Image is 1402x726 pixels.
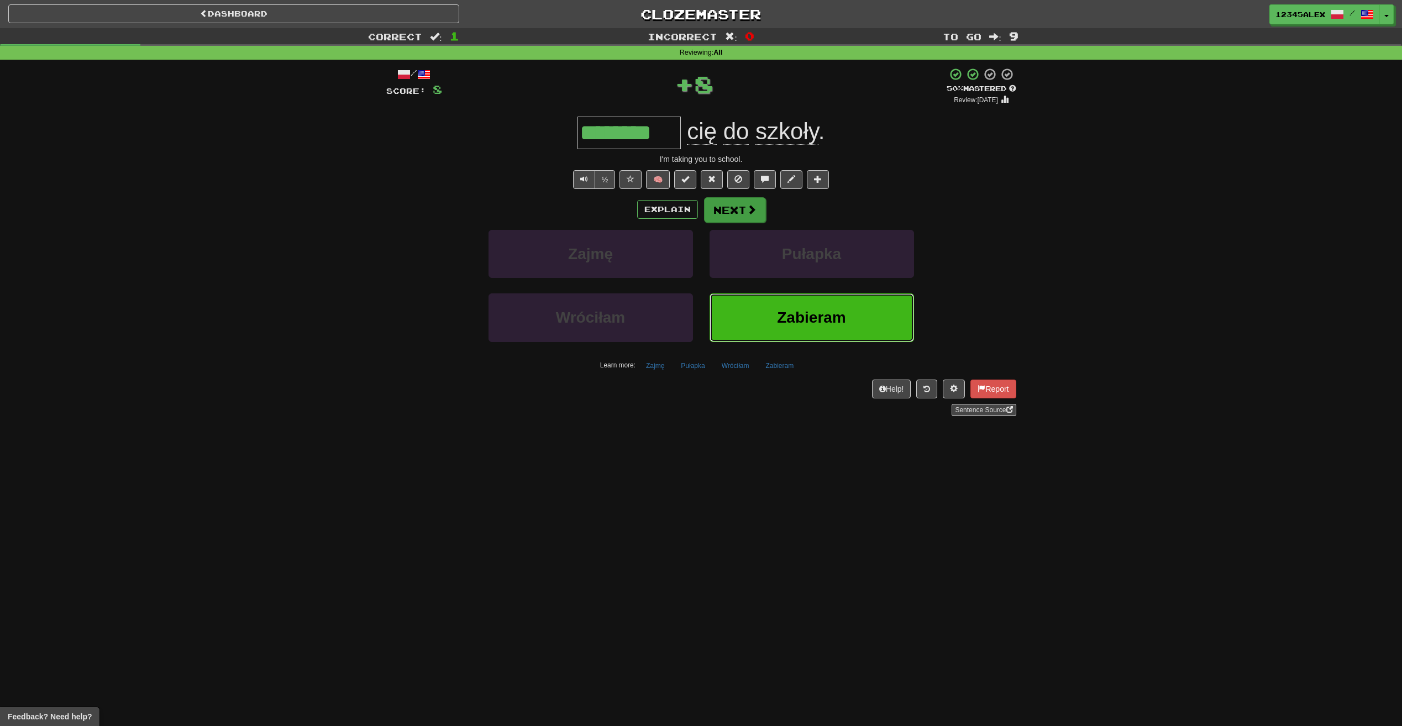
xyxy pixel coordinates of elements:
span: / [1350,9,1355,17]
button: Ignore sentence (alt+i) [727,170,749,189]
button: Play sentence audio (ctl+space) [573,170,595,189]
div: Mastered [947,84,1016,94]
button: Zajmę [489,230,693,278]
button: Wróciłam [716,357,755,374]
small: Review: [DATE] [954,96,998,104]
a: Dashboard [8,4,459,23]
span: 0 [745,29,754,43]
a: Clozemaster [476,4,927,24]
span: 12345Alex [1275,9,1325,19]
span: : [725,32,737,41]
span: Open feedback widget [8,711,92,722]
button: Report [970,380,1016,398]
button: Help! [872,380,911,398]
strong: All [713,49,722,56]
div: Text-to-speech controls [571,170,616,189]
span: Wróciłam [556,309,626,326]
span: do [723,118,749,145]
button: ½ [595,170,616,189]
button: Wróciłam [489,293,693,341]
span: 50 % [947,84,963,93]
span: To go [943,31,981,42]
span: . [681,118,825,145]
button: Zabieram [759,357,800,374]
span: Correct [368,31,422,42]
button: Edit sentence (alt+d) [780,170,802,189]
button: Pułapka [675,357,711,374]
button: Favorite sentence (alt+f) [619,170,642,189]
span: 9 [1009,29,1018,43]
span: : [430,32,442,41]
button: Set this sentence to 100% Mastered (alt+m) [674,170,696,189]
button: Reset to 0% Mastered (alt+r) [701,170,723,189]
button: Zabieram [710,293,914,341]
span: Zajmę [568,245,613,262]
span: 1 [450,29,459,43]
a: Sentence Source [952,404,1016,416]
button: Next [704,197,766,223]
small: Learn more: [600,361,636,369]
button: Pułapka [710,230,914,278]
span: Score: [386,86,426,96]
span: cię [687,118,717,145]
span: Pułapka [782,245,841,262]
button: Zajmę [640,357,670,374]
span: szkoły [755,118,818,145]
span: : [989,32,1001,41]
button: 🧠 [646,170,670,189]
button: Explain [637,200,698,219]
span: + [675,67,694,101]
div: / [386,67,442,81]
a: 12345Alex / [1269,4,1380,24]
div: I'm taking you to school. [386,154,1016,165]
button: Add to collection (alt+a) [807,170,829,189]
button: Discuss sentence (alt+u) [754,170,776,189]
span: 8 [694,70,713,98]
button: Round history (alt+y) [916,380,937,398]
span: Zabieram [777,309,846,326]
span: Incorrect [648,31,717,42]
span: 8 [433,82,442,96]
